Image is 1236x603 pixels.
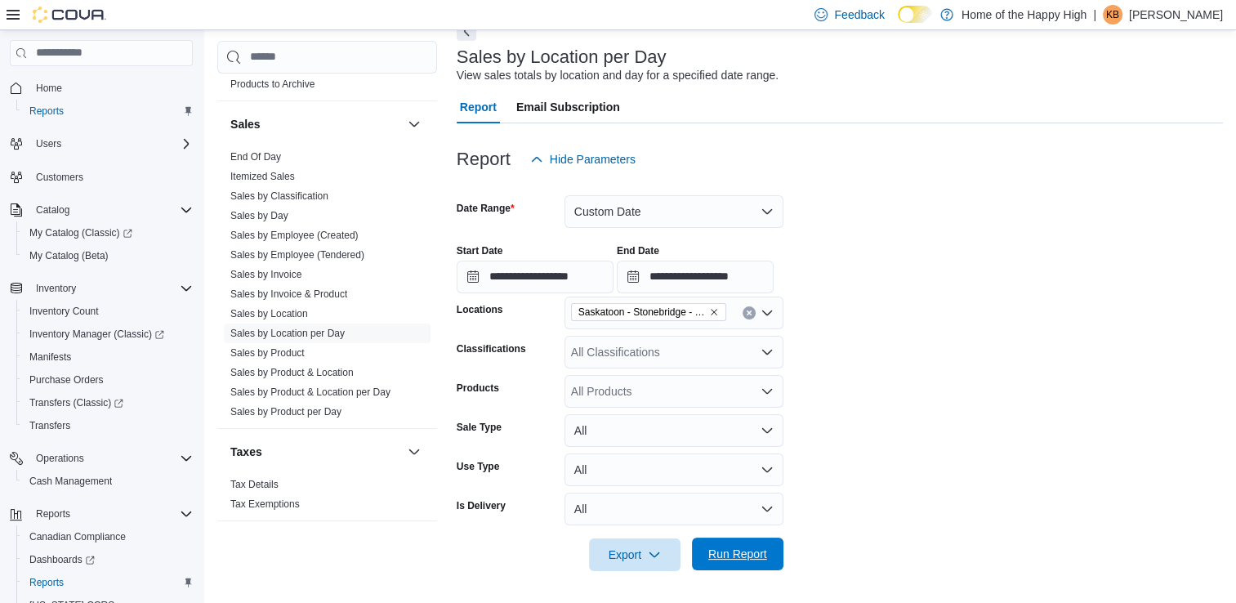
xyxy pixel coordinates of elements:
[36,203,69,217] span: Catalog
[230,478,279,491] span: Tax Details
[457,47,667,67] h3: Sales by Location per Day
[230,190,328,202] a: Sales by Classification
[3,76,199,100] button: Home
[16,368,199,391] button: Purchase Orders
[230,406,341,418] a: Sales by Product per Day
[29,504,77,524] button: Reports
[460,91,497,123] span: Report
[29,576,64,589] span: Reports
[29,134,68,154] button: Users
[230,269,301,280] a: Sales by Invoice
[230,498,300,511] span: Tax Exemptions
[230,367,354,378] a: Sales by Product & Location
[16,391,199,414] a: Transfers (Classic)
[692,538,783,570] button: Run Report
[23,246,193,266] span: My Catalog (Beta)
[617,261,774,293] input: Press the down key to open a popover containing a calendar.
[617,244,659,257] label: End Date
[29,78,193,98] span: Home
[230,150,281,163] span: End Of Day
[457,382,499,395] label: Products
[230,78,315,91] span: Products to Archive
[29,249,109,262] span: My Catalog (Beta)
[29,279,83,298] button: Inventory
[1129,5,1223,25] p: [PERSON_NAME]
[33,7,106,23] img: Cova
[230,328,345,339] a: Sales by Location per Day
[23,527,193,547] span: Canadian Compliance
[23,471,118,491] a: Cash Management
[36,82,62,95] span: Home
[29,200,76,220] button: Catalog
[23,527,132,547] a: Canadian Compliance
[36,507,70,520] span: Reports
[3,165,199,189] button: Customers
[29,226,132,239] span: My Catalog (Classic)
[29,167,193,187] span: Customers
[217,55,437,100] div: Products
[23,101,70,121] a: Reports
[564,453,783,486] button: All
[217,475,437,520] div: Taxes
[230,229,359,242] span: Sales by Employee (Created)
[962,5,1087,25] p: Home of the Happy High
[230,78,315,90] a: Products to Archive
[23,393,130,413] a: Transfers (Classic)
[29,279,193,298] span: Inventory
[761,346,774,359] button: Open list of options
[230,444,262,460] h3: Taxes
[709,307,719,317] button: Remove Saskatoon - Stonebridge - Fire & Flower from selection in this group
[230,171,295,182] a: Itemized Sales
[29,504,193,524] span: Reports
[230,116,401,132] button: Sales
[23,550,193,569] span: Dashboards
[23,550,101,569] a: Dashboards
[230,347,305,359] a: Sales by Product
[23,246,115,266] a: My Catalog (Beta)
[23,223,139,243] a: My Catalog (Classic)
[457,244,503,257] label: Start Date
[230,386,390,399] span: Sales by Product & Location per Day
[29,396,123,409] span: Transfers (Classic)
[230,307,308,320] span: Sales by Location
[457,261,614,293] input: Press the down key to open a popover containing a calendar.
[16,346,199,368] button: Manifests
[3,447,199,470] button: Operations
[23,301,105,321] a: Inventory Count
[524,143,642,176] button: Hide Parameters
[230,116,261,132] h3: Sales
[16,244,199,267] button: My Catalog (Beta)
[457,202,515,215] label: Date Range
[230,479,279,490] a: Tax Details
[457,67,779,84] div: View sales totals by location and day for a specified date range.
[23,347,193,367] span: Manifests
[230,151,281,163] a: End Of Day
[3,132,199,155] button: Users
[230,268,301,281] span: Sales by Invoice
[230,327,345,340] span: Sales by Location per Day
[3,199,199,221] button: Catalog
[29,449,91,468] button: Operations
[16,548,199,571] a: Dashboards
[898,6,932,23] input: Dark Mode
[761,385,774,398] button: Open list of options
[457,150,511,169] h3: Report
[516,91,620,123] span: Email Subscription
[571,303,726,321] span: Saskatoon - Stonebridge - Fire & Flower
[29,351,71,364] span: Manifests
[578,304,706,320] span: Saskatoon - Stonebridge - Fire & Flower
[16,414,199,437] button: Transfers
[589,538,680,571] button: Export
[1103,5,1122,25] div: Katelynd Bartelen
[29,475,112,488] span: Cash Management
[1106,5,1119,25] span: KB
[16,100,199,123] button: Reports
[23,370,193,390] span: Purchase Orders
[1093,5,1096,25] p: |
[29,449,193,468] span: Operations
[564,493,783,525] button: All
[29,167,90,187] a: Customers
[29,328,164,341] span: Inventory Manager (Classic)
[230,386,390,398] a: Sales by Product & Location per Day
[230,209,288,222] span: Sales by Day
